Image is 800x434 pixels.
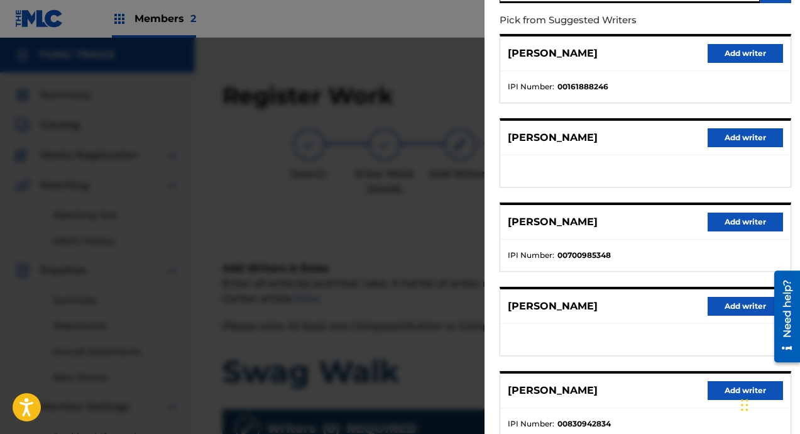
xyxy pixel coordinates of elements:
[508,46,598,61] p: [PERSON_NAME]
[708,128,783,147] button: Add writer
[708,297,783,316] button: Add writer
[508,250,554,261] span: IPI Number :
[508,383,598,398] p: [PERSON_NAME]
[508,130,598,145] p: [PERSON_NAME]
[112,11,127,26] img: Top Rightsholders
[557,418,611,430] strong: 00830942834
[708,44,783,63] button: Add writer
[557,250,611,261] strong: 00700985348
[190,13,196,25] span: 2
[134,11,196,26] span: Members
[557,81,608,92] strong: 00161888246
[765,266,800,367] iframe: Resource Center
[741,386,748,424] div: Drag
[708,381,783,400] button: Add writer
[508,299,598,314] p: [PERSON_NAME]
[508,81,554,92] span: IPI Number :
[737,374,800,434] iframe: Chat Widget
[508,214,598,230] p: [PERSON_NAME]
[508,418,554,430] span: IPI Number :
[15,9,63,28] img: MLC Logo
[708,213,783,231] button: Add writer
